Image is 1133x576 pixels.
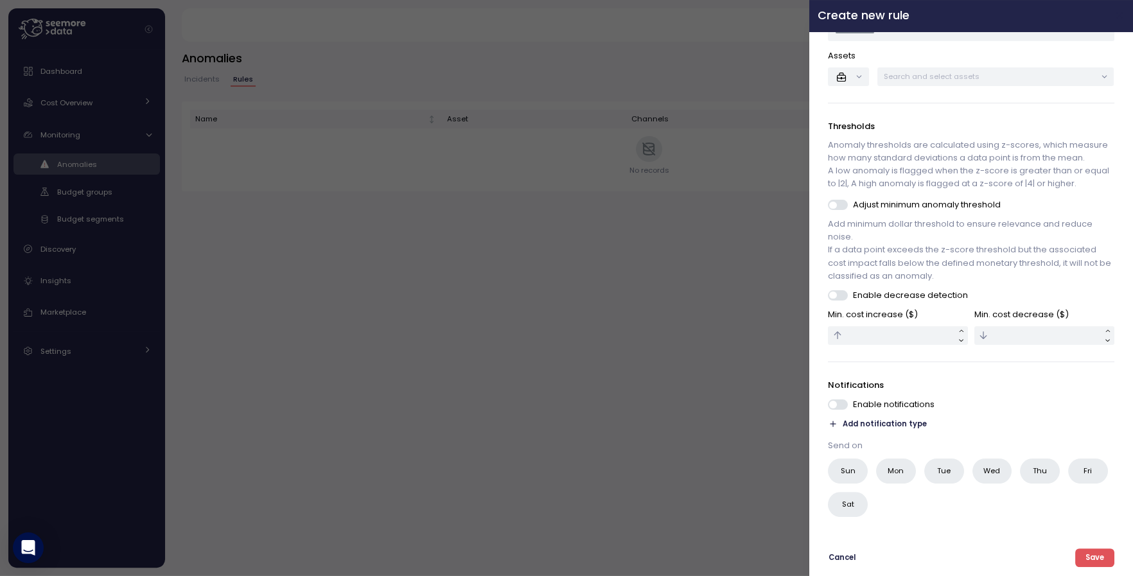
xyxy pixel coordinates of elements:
span: Thu [1033,464,1047,478]
span: Cancel [829,549,856,566]
h2: Create new rule [818,10,1104,21]
p: Send on [829,439,1114,452]
span: Add notification type [843,418,927,430]
span: Sat [842,498,854,511]
p: Thresholds [829,120,1114,133]
p: Anomaly thresholds are calculated using z-scores, which measure how many standard deviations a da... [829,139,1114,191]
p: Enable decrease detection [854,289,969,302]
span: Sun [841,464,856,478]
p: Min. cost decrease ($) [974,308,1114,321]
span: Mon [888,464,904,478]
p: Search and select assets [884,71,1096,82]
button: Cancel [829,548,857,567]
p: Add minimum dollar threshold to ensure relevance and reduce noise. If a data point exceeds the z-... [829,218,1114,283]
p: Adjust minimum anomaly threshold [854,198,1001,211]
p: Min. cost increase ($) [829,308,969,321]
span: Wed [984,464,1001,478]
p: Notifications [829,379,1114,392]
p: Enable notifications [854,398,935,411]
span: Fri [1084,464,1093,478]
span: Save [1085,549,1104,566]
div: Open Intercom Messenger [13,532,44,563]
button: Add notification type [829,417,928,431]
span: Tue [937,464,951,478]
p: Assets [829,49,1114,62]
button: Save [1076,548,1114,567]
